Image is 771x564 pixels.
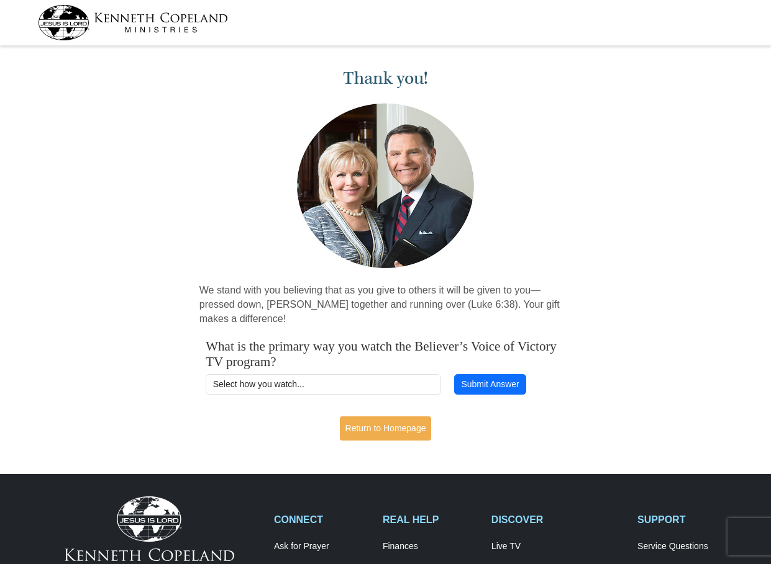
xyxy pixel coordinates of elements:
[199,284,572,326] p: We stand with you believing that as you give to others it will be given to you—pressed down, [PER...
[454,374,526,395] button: Submit Answer
[294,101,477,271] img: Kenneth and Gloria
[491,541,624,552] a: Live TV
[637,541,733,552] a: Service Questions
[274,514,370,526] h2: CONNECT
[199,68,572,89] h1: Thank you!
[340,416,432,441] a: Return to Homepage
[383,514,478,526] h2: REAL HELP
[206,339,565,370] h4: What is the primary way you watch the Believer’s Voice of Victory TV program?
[383,541,478,552] a: Finances
[274,541,370,552] a: Ask for Prayer
[637,514,733,526] h2: SUPPORT
[491,514,624,526] h2: DISCOVER
[38,5,228,40] img: kcm-header-logo.svg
